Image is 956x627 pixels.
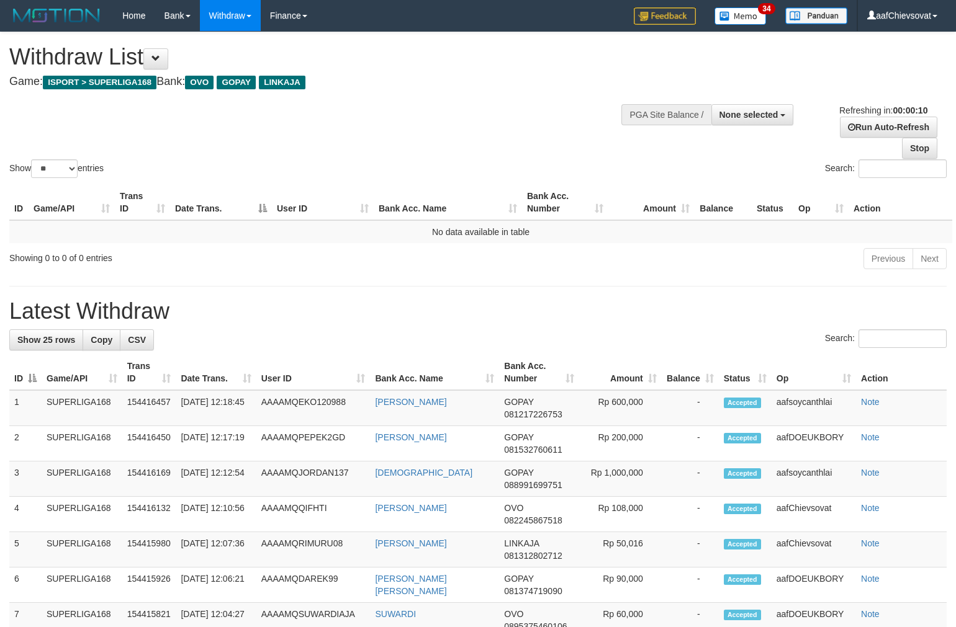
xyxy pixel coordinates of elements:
[634,7,696,25] img: Feedback.jpg
[122,532,176,567] td: 154415980
[724,539,761,549] span: Accepted
[9,497,42,532] td: 4
[176,567,256,603] td: [DATE] 12:06:21
[256,532,371,567] td: AAAAMQRIMURU08
[861,538,880,548] a: Note
[499,355,579,390] th: Bank Acc. Number: activate to sort column ascending
[375,538,446,548] a: [PERSON_NAME]
[772,461,856,497] td: aafsoycanthlai
[504,409,562,419] span: Copy 081217226753 to clipboard
[825,329,947,348] label: Search:
[42,567,122,603] td: SUPERLIGA168
[176,532,256,567] td: [DATE] 12:07:36
[9,532,42,567] td: 5
[662,461,719,497] td: -
[849,185,952,220] th: Action
[715,7,767,25] img: Button%20Memo.svg
[662,567,719,603] td: -
[42,390,122,426] td: SUPERLIGA168
[504,551,562,561] span: Copy 081312802712 to clipboard
[9,220,952,243] td: No data available in table
[504,503,523,513] span: OVO
[752,185,793,220] th: Status
[9,355,42,390] th: ID: activate to sort column descending
[374,185,522,220] th: Bank Acc. Name: activate to sort column ascending
[522,185,608,220] th: Bank Acc. Number: activate to sort column ascending
[256,426,371,461] td: AAAAMQPEPEK2GD
[579,461,661,497] td: Rp 1,000,000
[772,567,856,603] td: aafDOEUKBORY
[913,248,947,269] a: Next
[9,461,42,497] td: 3
[375,432,446,442] a: [PERSON_NAME]
[504,468,533,478] span: GOPAY
[122,461,176,497] td: 154416169
[9,567,42,603] td: 6
[839,105,927,115] span: Refreshing in:
[719,110,778,120] span: None selected
[724,468,761,479] span: Accepted
[504,515,562,525] span: Copy 082245867518 to clipboard
[9,6,104,25] img: MOTION_logo.png
[504,397,533,407] span: GOPAY
[772,390,856,426] td: aafsoycanthlai
[122,355,176,390] th: Trans ID: activate to sort column ascending
[256,461,371,497] td: AAAAMQJORDAN137
[122,567,176,603] td: 154415926
[825,159,947,178] label: Search:
[662,497,719,532] td: -
[504,574,533,584] span: GOPAY
[122,390,176,426] td: 154416457
[256,497,371,532] td: AAAAMQQIFHTI
[120,329,154,350] a: CSV
[758,3,775,14] span: 34
[724,504,761,514] span: Accepted
[375,397,446,407] a: [PERSON_NAME]
[724,433,761,443] span: Accepted
[176,461,256,497] td: [DATE] 12:12:54
[42,497,122,532] td: SUPERLIGA168
[83,329,120,350] a: Copy
[9,76,625,88] h4: Game: Bank:
[840,117,937,138] a: Run Auto-Refresh
[504,445,562,455] span: Copy 081532760611 to clipboard
[9,45,625,69] h1: Withdraw List
[861,609,880,619] a: Note
[579,567,661,603] td: Rp 90,000
[217,76,256,89] span: GOPAY
[91,335,112,345] span: Copy
[621,104,711,125] div: PGA Site Balance /
[176,390,256,426] td: [DATE] 12:18:45
[176,497,256,532] td: [DATE] 12:10:56
[724,610,761,620] span: Accepted
[772,532,856,567] td: aafChievsovat
[579,426,661,461] td: Rp 200,000
[9,159,104,178] label: Show entries
[695,185,752,220] th: Balance
[772,426,856,461] td: aafDOEUKBORY
[375,609,416,619] a: SUWARDI
[793,185,849,220] th: Op: activate to sort column ascending
[893,105,927,115] strong: 00:00:10
[856,355,947,390] th: Action
[42,461,122,497] td: SUPERLIGA168
[504,480,562,490] span: Copy 088991699751 to clipboard
[9,390,42,426] td: 1
[504,432,533,442] span: GOPAY
[662,355,719,390] th: Balance: activate to sort column ascending
[861,432,880,442] a: Note
[504,609,523,619] span: OVO
[42,426,122,461] td: SUPERLIGA168
[504,586,562,596] span: Copy 081374719090 to clipboard
[375,574,446,596] a: [PERSON_NAME] [PERSON_NAME]
[9,299,947,324] h1: Latest Withdraw
[772,497,856,532] td: aafChievsovat
[370,355,499,390] th: Bank Acc. Name: activate to sort column ascending
[724,574,761,585] span: Accepted
[42,532,122,567] td: SUPERLIGA168
[256,390,371,426] td: AAAAMQEKO120988
[42,355,122,390] th: Game/API: activate to sort column ascending
[9,426,42,461] td: 2
[122,497,176,532] td: 154416132
[504,538,539,548] span: LINKAJA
